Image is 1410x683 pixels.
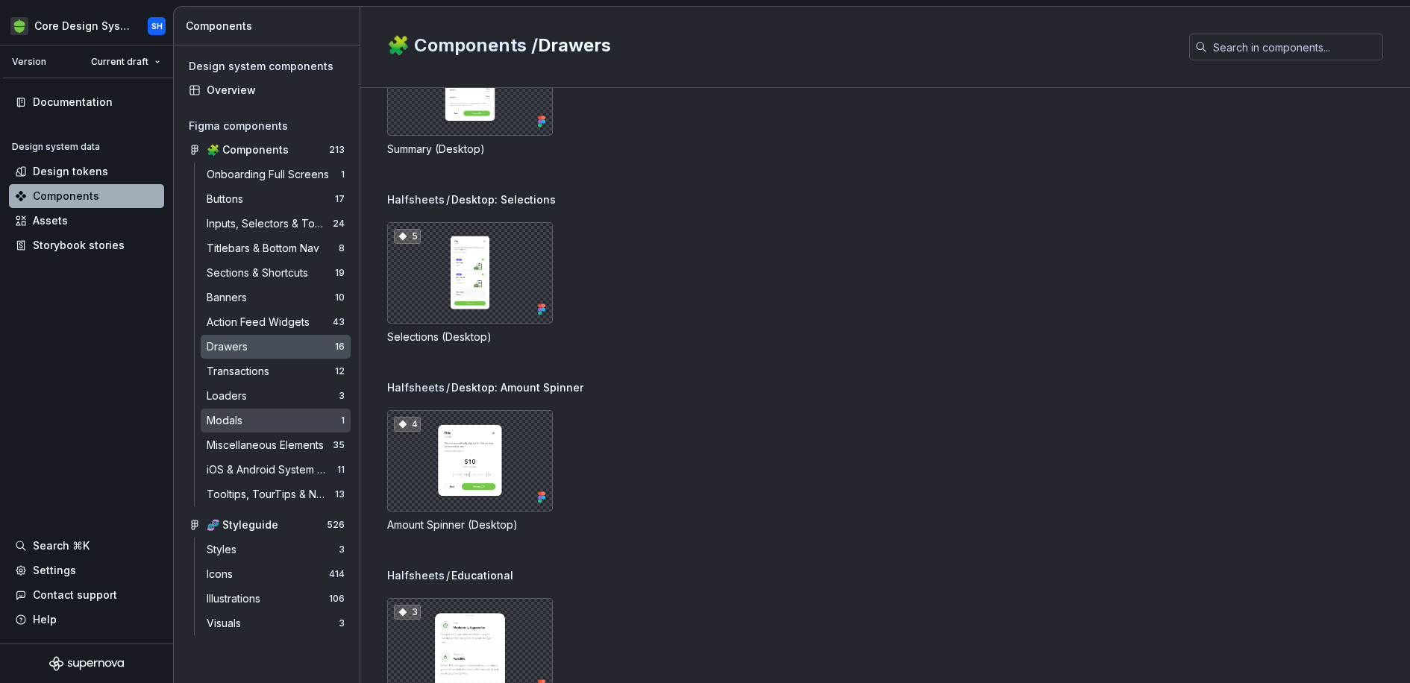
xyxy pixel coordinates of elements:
a: Visuals3 [201,611,351,635]
div: Design system data [12,141,100,153]
div: 3 [394,605,421,620]
button: Search ⌘K [9,534,164,558]
div: Sections & Shortcuts [207,265,314,280]
div: Illustrations [207,591,266,606]
a: Drawers16 [201,335,351,359]
div: Settings [33,563,76,578]
button: Contact support [9,583,164,607]
div: Design system components [189,59,345,74]
div: Core Design System [34,19,130,34]
div: Halfsheets [387,568,445,583]
div: Onboarding Full Screens [207,167,335,182]
div: Transactions [207,364,275,379]
a: 🧩 Components213 [183,138,351,162]
span: Desktop: Selections [451,192,556,207]
div: 13 [335,488,345,500]
div: Icons [207,567,239,582]
a: Sections & Shortcuts19 [201,261,351,285]
div: Amount Spinner (Desktop) [387,517,553,532]
a: Modals1 [201,409,351,432]
h2: Drawers [387,34,1171,57]
div: Selections (Desktop) [387,330,553,344]
div: SH [151,20,163,32]
a: 🧬 Styleguide526 [183,513,351,537]
a: Icons414 [201,562,351,586]
div: 43 [333,316,345,328]
div: 🧩 Components [207,142,289,157]
a: Documentation [9,90,164,114]
span: / [446,568,450,583]
div: 526 [327,519,345,531]
a: Loaders3 [201,384,351,408]
a: Onboarding Full Screens1 [201,163,351,186]
div: 3 [339,544,345,555]
div: Styles [207,542,242,557]
a: Action Feed Widgets43 [201,310,351,334]
div: 19 [335,267,345,279]
button: Current draft [84,51,167,72]
a: Illustrations106 [201,587,351,611]
a: Buttons17 [201,187,351,211]
div: Design tokens [33,164,108,179]
div: Documentation [33,95,113,110]
div: 3 [339,390,345,402]
div: Halfsheets [387,192,445,207]
div: Figma components [189,119,345,133]
div: Loaders [207,388,253,403]
div: 35 [333,439,345,451]
div: Contact support [33,588,117,602]
div: Summary (Desktop) [387,142,553,157]
div: 10 [335,292,345,303]
div: 🧬 Styleguide [207,517,278,532]
div: 8 [339,242,345,254]
div: 5Selections (Desktop) [387,222,553,344]
a: Inputs, Selectors & Toggles24 [201,212,351,236]
a: Overview [183,78,351,102]
a: Miscellaneous Elements35 [201,433,351,457]
div: Miscellaneous Elements [207,438,330,453]
a: iOS & Android System Components11 [201,458,351,482]
div: iOS & Android System Components [207,462,337,477]
input: Search in components... [1207,34,1383,60]
div: 1 [341,415,345,427]
span: 🧩 Components / [387,34,538,56]
div: 16 [335,341,345,353]
div: Action Feed Widgets [207,315,316,330]
span: Educational [451,568,513,583]
div: 4Amount Spinner (Desktop) [387,410,553,532]
div: Overview [207,83,345,98]
span: Desktop: Amount Spinner [451,380,583,395]
div: Components [186,19,354,34]
button: Core Design SystemSH [3,10,170,42]
a: Banners10 [201,286,351,309]
svg: Supernova Logo [49,656,124,671]
div: Help [33,612,57,627]
div: Visuals [207,616,247,631]
div: Version [12,56,46,68]
div: Search ⌘K [33,538,90,553]
a: Components [9,184,164,208]
div: 4 [394,417,421,432]
a: Settings [9,558,164,582]
a: Titlebars & Bottom Nav8 [201,236,351,260]
div: 1 [341,169,345,180]
a: Transactions12 [201,359,351,383]
div: 11 [337,464,345,476]
div: 5 [394,229,421,244]
div: Banners [207,290,253,305]
div: Storybook stories [33,238,125,253]
a: Tooltips, TourTips & Notes13 [201,482,351,506]
div: 414 [329,568,345,580]
div: Drawers [207,339,254,354]
button: Help [9,608,164,632]
div: Modals [207,413,248,428]
div: Buttons [207,192,249,207]
img: 236da360-d76e-47e8-bd69-d9ae43f958f1.png [10,17,28,35]
div: 24 [333,218,345,230]
div: 3Summary (Desktop) [387,34,553,157]
div: 3 [339,617,345,629]
span: Current draft [91,56,148,68]
div: 106 [329,593,345,605]
div: Titlebars & Bottom Nav [207,241,325,256]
